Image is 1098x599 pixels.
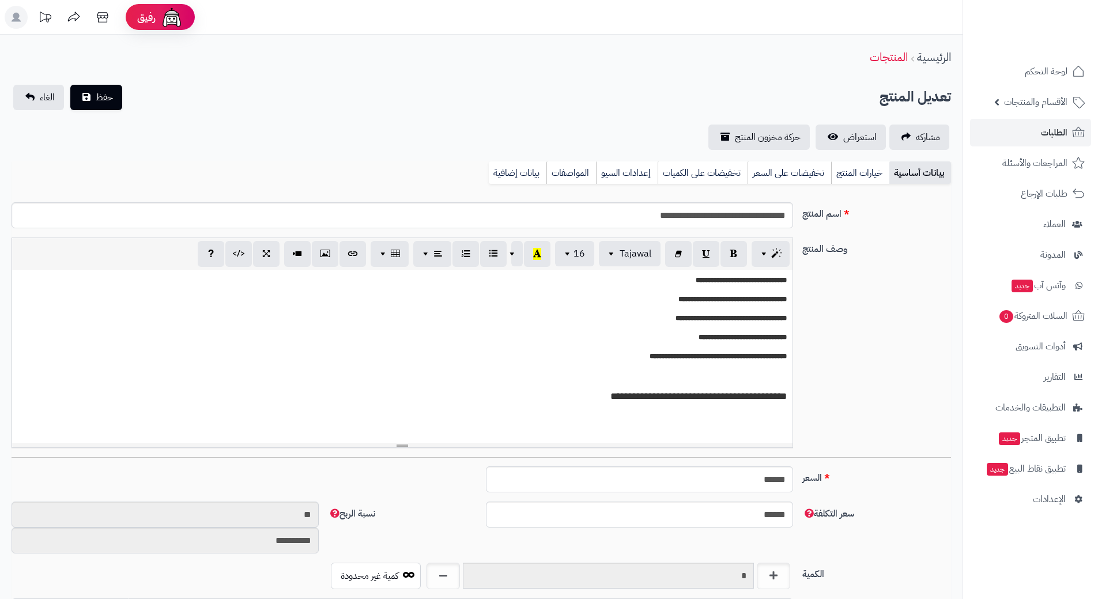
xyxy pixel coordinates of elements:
[1002,155,1067,171] span: المراجعات والأسئلة
[870,48,908,66] a: المنتجات
[555,241,594,266] button: 16
[1043,216,1066,232] span: العملاء
[1033,491,1066,507] span: الإعدادات
[998,308,1067,324] span: السلات المتروكة
[970,424,1091,452] a: تطبيق المتجرجديد
[735,130,801,144] span: حركة مخزون المنتج
[160,6,183,29] img: ai-face.png
[802,507,854,521] span: سعر التكلفة
[798,202,956,221] label: اسم المنتج
[798,563,956,581] label: الكمية
[916,130,940,144] span: مشاركه
[816,125,886,150] a: استعراض
[970,455,1091,483] a: تطبيق نقاط البيعجديد
[1040,247,1066,263] span: المدونة
[1020,31,1087,55] img: logo-2.png
[40,91,55,104] span: الغاء
[970,363,1091,391] a: التقارير
[970,119,1091,146] a: الطلبات
[620,247,651,261] span: Tajawal
[999,310,1013,323] span: 0
[1016,338,1066,355] span: أدوات التسويق
[1010,277,1066,293] span: وآتس آب
[1044,369,1066,385] span: التقارير
[1021,186,1067,202] span: طلبات الإرجاع
[708,125,810,150] a: حركة مخزون المنتج
[880,85,951,109] h2: تعديل المنتج
[31,6,59,32] a: تحديثات المنصة
[998,430,1066,446] span: تطبيق المتجر
[970,272,1091,299] a: وآتس آبجديد
[987,463,1008,476] span: جديد
[70,85,122,110] button: حفظ
[596,161,658,184] a: إعدادات السيو
[970,394,1091,421] a: التطبيقات والخدمات
[1025,63,1067,80] span: لوحة التحكم
[889,125,949,150] a: مشاركه
[970,333,1091,360] a: أدوات التسويق
[599,241,661,266] button: Tajawal
[986,461,1066,477] span: تطبيق نقاط البيع
[798,466,956,485] label: السعر
[13,85,64,110] a: الغاء
[546,161,596,184] a: المواصفات
[573,247,585,261] span: 16
[137,10,156,24] span: رفيق
[1012,280,1033,292] span: جديد
[970,302,1091,330] a: السلات المتروكة0
[995,400,1066,416] span: التطبيقات والخدمات
[999,432,1020,445] span: جديد
[489,161,546,184] a: بيانات إضافية
[748,161,831,184] a: تخفيضات على السعر
[831,161,889,184] a: خيارات المنتج
[1041,125,1067,141] span: الطلبات
[328,507,375,521] span: نسبة الربح
[658,161,748,184] a: تخفيضات على الكميات
[970,241,1091,269] a: المدونة
[889,161,951,184] a: بيانات أساسية
[970,58,1091,85] a: لوحة التحكم
[970,180,1091,208] a: طلبات الإرجاع
[970,485,1091,513] a: الإعدادات
[970,210,1091,238] a: العملاء
[798,238,956,256] label: وصف المنتج
[970,149,1091,177] a: المراجعات والأسئلة
[843,130,877,144] span: استعراض
[1004,94,1067,110] span: الأقسام والمنتجات
[96,91,113,104] span: حفظ
[917,48,951,66] a: الرئيسية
